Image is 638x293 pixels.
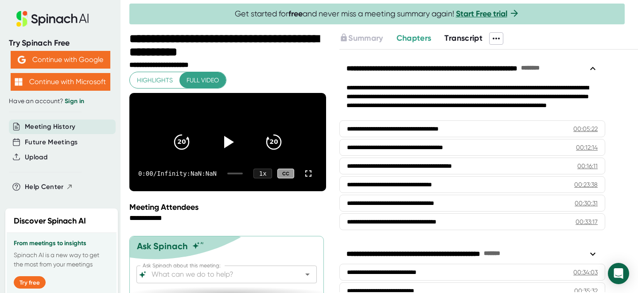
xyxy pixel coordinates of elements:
[573,124,598,133] div: 00:05:22
[288,9,303,19] b: free
[129,202,328,212] div: Meeting Attendees
[608,263,629,284] div: Open Intercom Messenger
[574,180,598,189] div: 00:23:38
[575,199,598,208] div: 00:30:31
[339,32,396,45] div: Upgrade to access
[456,9,507,19] a: Start Free trial
[187,75,219,86] span: Full video
[348,33,383,43] span: Summary
[397,33,432,43] span: Chapters
[150,268,288,281] input: What can we do to help?
[9,97,112,105] div: Have an account?
[25,152,47,162] button: Upload
[18,56,26,64] img: Aehbyd4JwY73AAAAAElFTkSuQmCC
[576,143,598,152] div: 00:12:14
[573,268,598,277] div: 00:34:03
[25,182,73,192] button: Help Center
[179,72,226,89] button: Full video
[14,215,86,227] h2: Discover Spinach AI
[14,240,109,247] h3: From meetings to insights
[397,32,432,44] button: Chapters
[444,33,482,43] span: Transcript
[444,32,482,44] button: Transcript
[25,122,75,132] button: Meeting History
[137,241,188,251] div: Ask Spinach
[14,276,46,289] button: Try free
[137,75,173,86] span: Highlights
[576,217,598,226] div: 00:33:17
[11,73,110,91] button: Continue with Microsoft
[277,169,294,179] div: CC
[14,251,109,269] p: Spinach AI is a new way to get the most from your meetings
[11,51,110,69] button: Continue with Google
[130,72,180,89] button: Highlights
[301,268,314,281] button: Open
[25,137,78,147] button: Future Meetings
[253,169,272,178] div: 1 x
[235,9,520,19] span: Get started for and never miss a meeting summary again!
[138,170,217,177] div: 0:00 / Infinity:NaN:NaN
[65,97,84,105] a: Sign in
[9,38,112,48] div: Try Spinach Free
[577,162,598,170] div: 00:16:11
[25,182,64,192] span: Help Center
[339,32,383,44] button: Summary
